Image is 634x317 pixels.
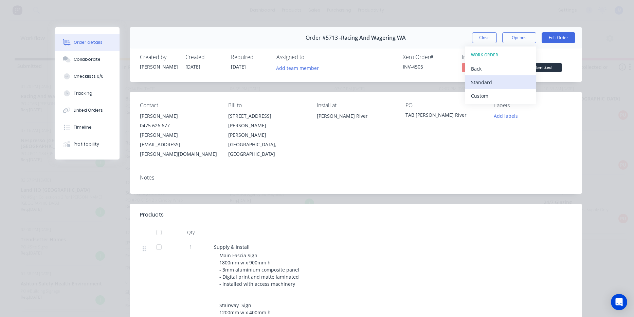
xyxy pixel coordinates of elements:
button: Add team member [272,63,322,72]
div: Xero Order # [403,54,454,60]
button: Order details [55,34,120,51]
button: Back [465,62,536,75]
div: [PERSON_NAME][EMAIL_ADDRESS][PERSON_NAME][DOMAIN_NAME] [140,130,218,159]
div: Linked Orders [74,107,103,113]
div: [PERSON_NAME][GEOGRAPHIC_DATA], [GEOGRAPHIC_DATA] [228,130,306,159]
button: Profitability [55,136,120,153]
div: Back [471,64,530,74]
div: Install at [317,102,395,109]
div: Invoiced [462,54,513,60]
div: Contact [140,102,218,109]
div: Created by [140,54,177,60]
div: [STREET_ADDRESS][PERSON_NAME][PERSON_NAME][GEOGRAPHIC_DATA], [GEOGRAPHIC_DATA] [228,111,306,159]
button: Checklists 0/0 [55,68,120,85]
div: Order details [74,39,103,45]
button: WORK ORDER [465,48,536,62]
div: Open Intercom Messenger [611,294,627,310]
button: Submitted [521,63,562,73]
button: Add team member [276,63,323,72]
div: Bill to [228,102,306,109]
button: Linked Orders [55,102,120,119]
div: 0475 626 677 [140,121,218,130]
div: Custom [471,91,530,101]
span: Supply & Install [214,244,250,250]
button: Timeline [55,119,120,136]
div: [STREET_ADDRESS][PERSON_NAME] [228,111,306,130]
div: [PERSON_NAME]0475 626 677[PERSON_NAME][EMAIL_ADDRESS][PERSON_NAME][DOMAIN_NAME] [140,111,218,159]
div: INV-4505 [403,63,454,70]
button: Collaborate [55,51,120,68]
span: Racing And Wagering WA [341,35,406,41]
button: Close [472,32,497,43]
button: Options [502,32,536,43]
button: Standard [465,75,536,89]
div: Tracking [74,90,92,96]
div: [PERSON_NAME] [140,111,218,121]
div: TAB [PERSON_NAME] River [405,111,483,121]
button: Edit Order [542,32,575,43]
span: 1 [189,243,192,250]
div: Assigned to [276,54,344,60]
button: Add labels [490,111,522,120]
div: Collaborate [74,56,101,62]
span: Order #5713 - [306,35,341,41]
span: Submitted [521,63,562,72]
div: Products [140,211,164,219]
div: [PERSON_NAME] River [317,111,395,133]
div: Profitability [74,141,99,147]
span: [DATE] [231,63,246,70]
div: Standard [471,77,530,87]
div: PO [405,102,483,109]
div: Notes [140,174,572,181]
div: [PERSON_NAME] [140,63,177,70]
div: Labels [494,102,572,109]
span: [DATE] [185,63,200,70]
div: Required [231,54,268,60]
div: [PERSON_NAME] River [317,111,395,121]
button: Custom [465,89,536,102]
span: No [462,63,503,72]
button: Tracking [55,85,120,102]
div: Status [521,54,572,60]
div: Checklists 0/0 [74,73,104,79]
div: Created [185,54,223,60]
div: Qty [170,226,211,239]
div: Timeline [74,124,92,130]
div: WORK ORDER [471,51,530,59]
